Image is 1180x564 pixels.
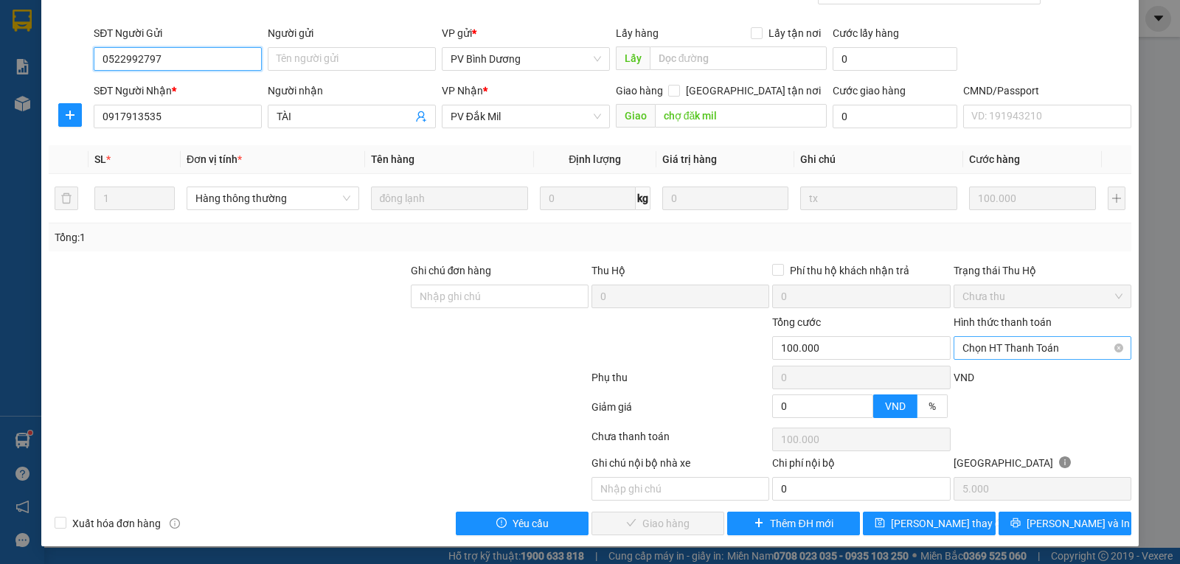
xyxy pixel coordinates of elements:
span: 08:39:07 [DATE] [140,66,208,77]
div: Người gửi [268,25,436,41]
div: CMND/Passport [963,83,1131,99]
div: Tổng: 1 [55,229,457,246]
span: SL [94,153,106,165]
div: Phụ thu [590,369,771,395]
span: save [875,518,885,529]
div: Ghi chú nội bộ nhà xe [591,455,769,477]
input: VD: Bàn, Ghế [371,187,528,210]
button: exclamation-circleYêu cầu [456,512,589,535]
span: DM08250552 [145,55,208,66]
span: VND [954,372,974,383]
span: Lấy [616,46,650,70]
input: Dọc đường [650,46,827,70]
span: Giao hàng [616,85,663,97]
span: plus [754,518,764,529]
span: Yêu cầu [513,515,549,532]
span: info-circle [170,518,180,529]
label: Hình thức thanh toán [954,316,1052,328]
div: SĐT Người Gửi [94,25,262,41]
span: Giá trị hàng [662,153,717,165]
span: PV Đắk Mil [50,103,86,111]
div: VP gửi [442,25,610,41]
img: logo [15,33,34,70]
div: [GEOGRAPHIC_DATA] [954,455,1131,477]
span: Nơi nhận: [113,102,136,124]
input: Dọc đường [655,104,827,128]
span: user-add [415,111,427,122]
div: Giảm giá [590,399,771,425]
span: exclamation-circle [496,518,507,529]
span: [GEOGRAPHIC_DATA] tận nơi [680,83,827,99]
input: 0 [662,187,788,210]
span: Nơi gửi: [15,102,30,124]
div: Chưa thanh toán [590,428,771,454]
input: Ghi Chú [800,187,957,210]
th: Ghi chú [794,145,963,174]
span: close-circle [1114,344,1123,352]
input: Nhập ghi chú [591,477,769,501]
span: PV Bình Dương [451,48,601,70]
span: info-circle [1059,456,1071,468]
input: Ghi chú đơn hàng [411,285,589,308]
span: Thu Hộ [591,265,625,276]
div: Người nhận [268,83,436,99]
span: Lấy hàng [616,27,659,39]
button: save[PERSON_NAME] thay đổi [863,512,996,535]
span: Lấy tận nơi [763,25,827,41]
label: Cước lấy hàng [833,27,899,39]
span: kg [636,187,650,210]
div: Chi phí nội bộ [772,455,950,477]
span: Phí thu hộ khách nhận trả [784,262,915,279]
button: plus [1108,187,1125,210]
span: Định lượng [569,153,621,165]
input: Cước lấy hàng [833,47,957,71]
span: Hàng thông thường [195,187,350,209]
span: [PERSON_NAME] thay đổi [891,515,1009,532]
span: VND [885,400,906,412]
span: Chọn HT Thanh Toán [962,337,1122,359]
span: plus [59,109,81,121]
label: Cước giao hàng [833,85,906,97]
div: SĐT Người Nhận [94,83,262,99]
span: Cước hàng [969,153,1020,165]
span: Tên hàng [371,153,414,165]
span: Đơn vị tính [187,153,242,165]
button: printer[PERSON_NAME] và In [999,512,1131,535]
span: PV Đắk Mil [451,105,601,128]
span: [PERSON_NAME] và In [1027,515,1130,532]
button: plusThêm ĐH mới [727,512,860,535]
label: Ghi chú đơn hàng [411,265,492,276]
button: checkGiao hàng [591,512,724,535]
span: Tổng cước [772,316,821,328]
span: printer [1010,518,1021,529]
div: Trạng thái Thu Hộ [954,262,1131,279]
input: Cước giao hàng [833,105,957,128]
span: Giao [616,104,655,128]
span: Chưa thu [962,285,1122,307]
button: plus [58,103,82,127]
span: % [929,400,936,412]
span: VP Nhận [442,85,483,97]
span: Xuất hóa đơn hàng [66,515,167,532]
strong: CÔNG TY TNHH [GEOGRAPHIC_DATA] 214 QL13 - P.26 - Q.BÌNH THẠNH - TP HCM 1900888606 [38,24,119,79]
strong: BIÊN NHẬN GỬI HÀNG HOÁ [51,88,171,100]
button: delete [55,187,78,210]
span: Thêm ĐH mới [770,515,833,532]
input: 0 [969,187,1095,210]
